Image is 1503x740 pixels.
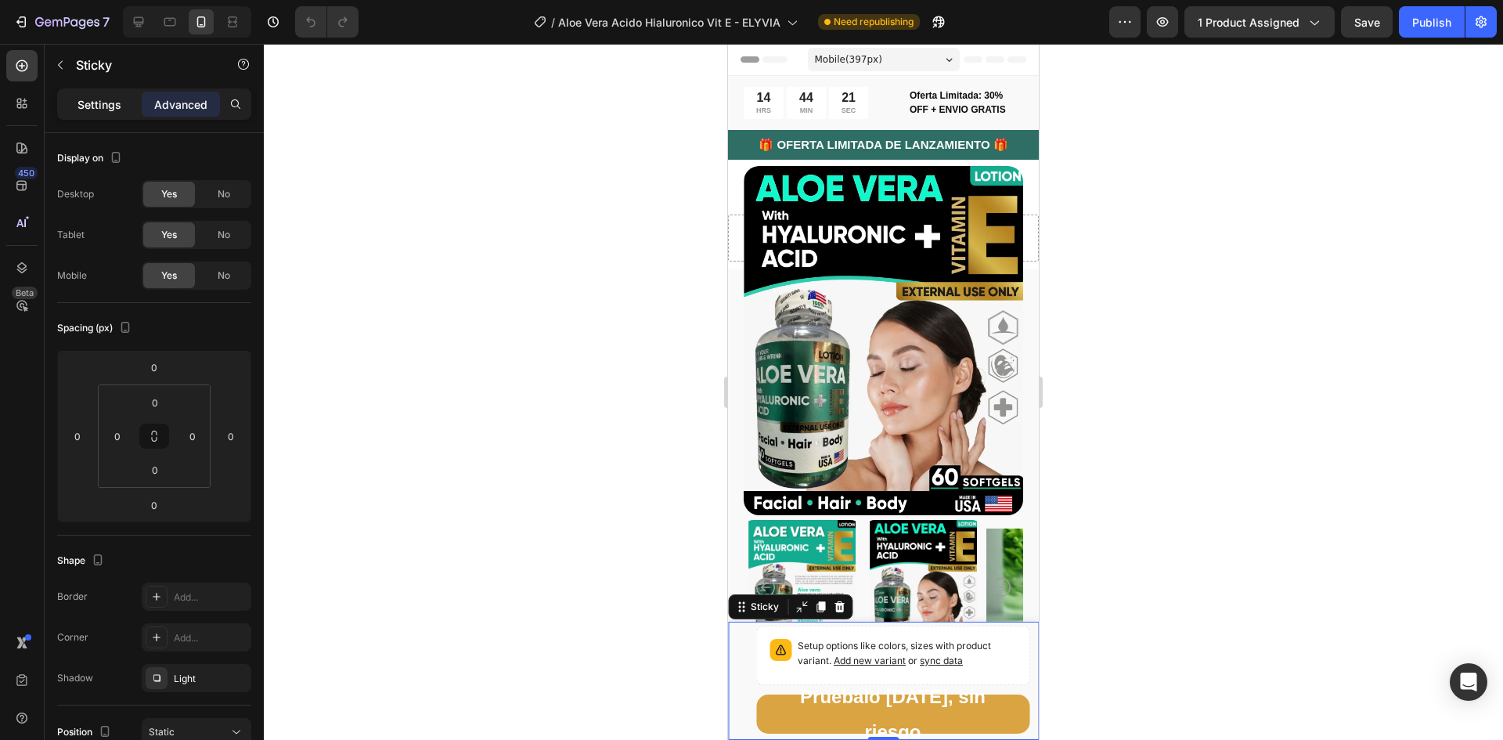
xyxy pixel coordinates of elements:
[57,550,107,572] div: Shape
[57,590,88,604] div: Border
[12,287,38,299] div: Beta
[218,228,230,242] span: No
[20,556,54,570] div: Sticky
[1341,6,1393,38] button: Save
[174,590,247,605] div: Add...
[1198,14,1299,31] span: 1 product assigned
[57,630,88,644] div: Corner
[139,493,170,517] input: 0
[139,356,170,379] input: 0
[57,318,135,339] div: Spacing (px)
[161,269,177,283] span: Yes
[1184,6,1335,38] button: 1 product assigned
[558,14,780,31] span: Aloe Vera Acido Hialuronico Vit E - ELYVIA
[218,269,230,283] span: No
[161,228,177,242] span: Yes
[182,45,294,73] p: Oferta Limitada: 30% OFF + ENVIO GRATIS
[72,642,258,698] span: Pruébalo [DATE], sin riesgo
[28,63,43,72] p: HRS
[295,6,359,38] div: Undo/Redo
[57,187,94,201] div: Desktop
[57,269,87,283] div: Mobile
[551,14,555,31] span: /
[15,167,38,179] div: 450
[114,46,128,63] div: 21
[139,458,171,482] input: 0px
[28,46,43,63] div: 14
[57,228,85,242] div: Tablet
[161,187,177,201] span: Yes
[219,424,243,448] input: 0
[103,13,110,31] p: 7
[218,187,230,201] span: No
[1354,16,1380,29] span: Save
[114,63,128,72] p: SEC
[76,56,209,74] p: Sticky
[174,631,247,645] div: Add...
[834,15,914,29] span: Need republishing
[57,148,125,169] div: Display on
[106,424,129,448] input: 0px
[28,534,47,553] button: Carousel Back Arrow
[71,46,85,63] div: 44
[1412,14,1451,31] div: Publish
[2,92,309,110] p: 🎁 OFERTA LIMITADA DE LANZAMIENTO 🎁
[71,63,85,72] p: MIN
[728,44,1039,740] iframe: Design area
[1450,663,1487,701] div: Open Intercom Messenger
[264,534,283,553] button: Carousel Next Arrow
[6,6,117,38] button: 7
[66,424,89,448] input: 0
[154,96,207,113] p: Advanced
[1399,6,1465,38] button: Publish
[174,672,247,686] div: Light
[149,726,175,738] span: Static
[139,391,171,414] input: 0px
[181,424,204,448] input: 0px
[77,96,121,113] p: Settings
[57,671,93,685] div: Shadow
